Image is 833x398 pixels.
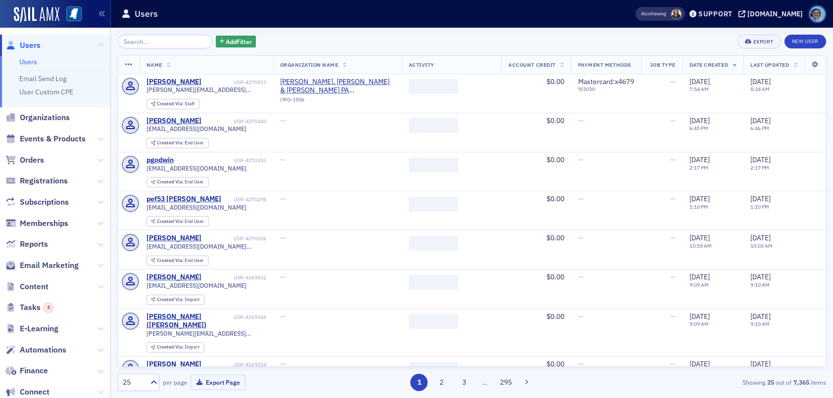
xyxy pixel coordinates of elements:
span: — [578,155,584,164]
span: — [280,272,286,281]
span: Connect [20,387,49,398]
span: [DATE] [689,272,710,281]
span: ‌ [409,197,458,212]
span: [DATE] [750,194,771,203]
span: Profile [809,5,826,23]
div: End User [157,219,204,224]
a: [PERSON_NAME]([PERSON_NAME]) [147,312,232,330]
span: ‌ [409,275,458,290]
a: Users [19,57,37,66]
span: E-Learning [20,323,58,334]
a: Orders [5,155,44,166]
span: Registrations [20,176,68,186]
span: $0.00 [546,312,564,321]
a: View Homepage [59,6,82,23]
a: E-Learning [5,323,58,334]
span: [EMAIL_ADDRESS][DOMAIN_NAME] [147,165,246,172]
div: USR-4270353 [175,157,266,164]
button: [DOMAIN_NAME] [738,10,806,17]
span: $0.00 [546,194,564,203]
button: 2 [433,374,450,391]
span: Job Type [650,61,676,68]
time: 2:17 PM [750,164,769,171]
span: $0.00 [546,116,564,125]
div: USR-4270513 [203,79,266,86]
img: SailAMX [66,6,82,22]
a: New User [784,35,826,48]
label: per page [163,378,187,387]
span: — [670,116,676,125]
a: pef53 [PERSON_NAME] [147,195,221,204]
span: [PERSON_NAME][EMAIL_ADDRESS][PERSON_NAME][DOMAIN_NAME] [147,86,266,93]
span: [DATE] [689,77,710,86]
span: [DATE] [750,272,771,281]
div: USR-4269224 [203,361,266,368]
span: Matthews, Cutrer & Lindsay PA (Ridgeland, MS) [280,78,395,95]
time: 6:45 PM [689,125,708,132]
span: … [478,378,492,387]
span: Account Credit [508,61,555,68]
span: — [670,272,676,281]
a: Content [5,281,49,292]
span: ‌ [409,362,458,377]
div: USR-4269344 [234,314,266,320]
span: — [280,359,286,368]
span: [DATE] [750,77,771,86]
time: 1:10 PM [750,203,769,210]
time: 9:10 AM [750,320,770,327]
span: — [578,272,584,281]
span: $0.00 [546,155,564,164]
a: Reports [5,239,48,250]
a: [PERSON_NAME] [147,78,201,87]
button: Export Page [191,375,245,390]
span: Automations [20,345,66,355]
a: [PERSON_NAME] [147,117,201,126]
span: Created Via : [157,344,185,350]
span: Activity [409,61,435,68]
span: [DATE] [750,359,771,368]
span: [DATE] [689,233,710,242]
h1: Users [135,8,158,20]
span: Events & Products [20,133,86,144]
span: — [578,194,584,203]
time: 10:03 AM [750,242,773,249]
div: USR-4270256 [203,235,266,242]
span: [DATE] [689,155,710,164]
span: $0.00 [546,233,564,242]
span: ‌ [409,314,458,329]
span: Organization Name [280,61,339,68]
span: [DATE] [750,233,771,242]
span: — [670,312,676,321]
span: — [578,233,584,242]
span: Payment Methods [578,61,631,68]
span: $0.00 [546,359,564,368]
span: [DATE] [689,194,710,203]
div: ORG-1506 [280,96,395,106]
span: — [578,116,584,125]
div: Created Via: Import [147,342,204,353]
a: Connect [5,387,49,398]
strong: 7,365 [791,378,811,387]
span: Date Created [689,61,728,68]
span: Organizations [20,112,70,123]
span: — [280,194,286,203]
span: — [280,116,286,125]
span: Reports [20,239,48,250]
div: End User [157,258,204,264]
span: Tasks [20,302,53,313]
span: 9 / 2030 [578,86,634,92]
input: Search… [118,35,212,48]
div: pgodwin [147,156,174,165]
time: 9:09 AM [689,281,709,288]
span: Mastercard : x4679 [578,77,634,86]
a: [PERSON_NAME] [147,234,201,243]
span: ‌ [409,118,458,133]
strong: 25 [765,378,776,387]
div: Export [753,39,774,44]
div: Also [641,10,650,17]
button: 3 [455,374,473,391]
span: Users [20,40,41,51]
span: — [670,194,676,203]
